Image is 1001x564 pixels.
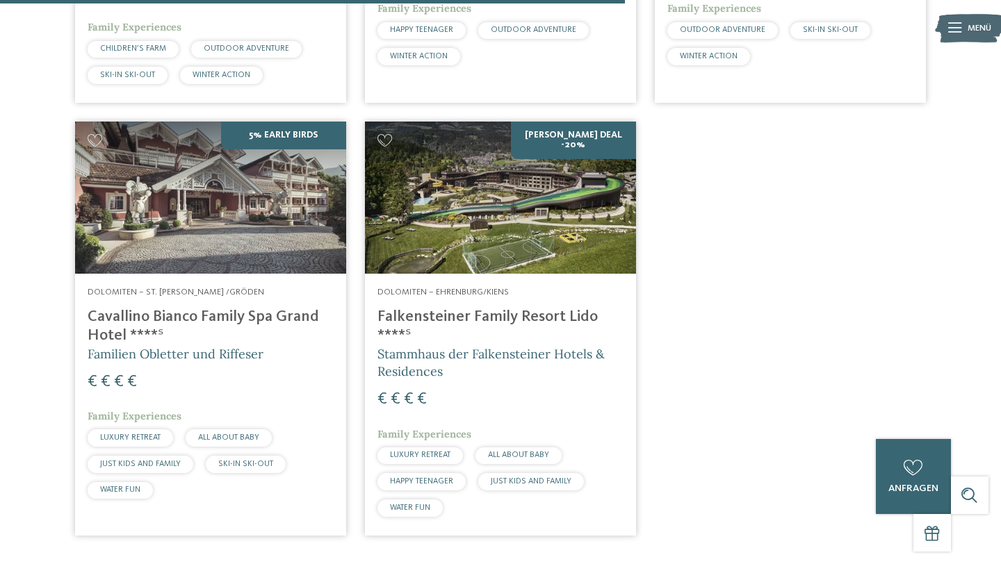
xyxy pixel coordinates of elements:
a: anfragen [876,439,951,514]
span: Family Experiences [377,2,471,15]
span: € [127,374,137,390]
a: Familienhotels gesucht? Hier findet ihr die besten! [PERSON_NAME] Deal -20% Dolomiten – Ehrenburg... [365,122,636,536]
span: LUXURY RETREAT [100,433,161,442]
span: WATER FUN [390,504,430,512]
span: Family Experiences [667,2,761,15]
span: € [404,391,414,408]
span: HAPPY TEENAGER [390,26,453,34]
span: WINTER ACTION [680,52,738,60]
span: € [114,374,124,390]
span: € [417,391,427,408]
span: SKI-IN SKI-OUT [803,26,858,34]
span: CHILDREN’S FARM [100,44,166,53]
h4: Cavallino Bianco Family Spa Grand Hotel ****ˢ [88,308,334,345]
span: € [391,391,400,408]
span: LUXURY RETREAT [390,451,450,459]
span: € [101,374,111,390]
span: Family Experiences [88,410,181,422]
span: WINTER ACTION [390,52,448,60]
span: Family Experiences [88,21,181,33]
span: SKI-IN SKI-OUT [100,71,155,79]
img: Family Spa Grand Hotel Cavallino Bianco ****ˢ [75,122,346,274]
span: ALL ABOUT BABY [198,433,259,442]
span: Stammhaus der Falkensteiner Hotels & Residences [377,346,605,379]
span: Dolomiten – St. [PERSON_NAME] /Gröden [88,288,264,297]
a: Familienhotels gesucht? Hier findet ihr die besten! 5% Early Birds Dolomiten – St. [PERSON_NAME] ... [75,122,346,536]
span: ALL ABOUT BABY [488,451,549,459]
span: Family Experiences [377,428,471,440]
span: OUTDOOR ADVENTURE [204,44,289,53]
span: € [377,391,387,408]
span: WINTER ACTION [193,71,250,79]
span: JUST KIDS AND FAMILY [491,477,571,486]
span: Familien Obletter und Riffeser [88,346,263,362]
span: OUTDOOR ADVENTURE [491,26,576,34]
h4: Falkensteiner Family Resort Lido ****ˢ [377,308,624,345]
span: OUTDOOR ADVENTURE [680,26,765,34]
span: WATER FUN [100,486,140,494]
span: JUST KIDS AND FAMILY [100,460,181,468]
span: Dolomiten – Ehrenburg/Kiens [377,288,509,297]
img: Familienhotels gesucht? Hier findet ihr die besten! [365,122,636,274]
span: anfragen [888,483,938,493]
span: HAPPY TEENAGER [390,477,453,486]
span: SKI-IN SKI-OUT [218,460,273,468]
span: € [88,374,97,390]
